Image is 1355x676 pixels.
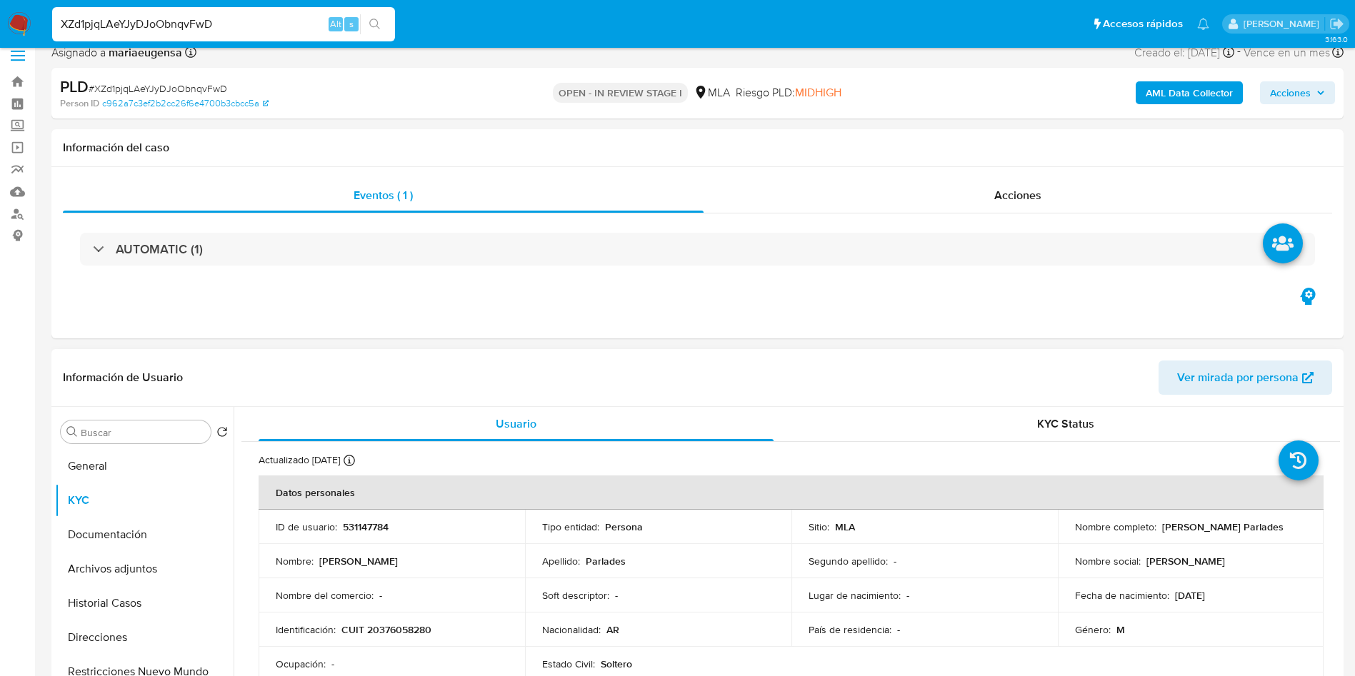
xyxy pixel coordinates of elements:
[1075,555,1141,567] p: Nombre social :
[1325,34,1348,45] span: 3.163.0
[1146,555,1225,567] p: [PERSON_NAME]
[1075,589,1169,602] p: Fecha de nacimiento :
[63,141,1332,155] h1: Información del caso
[1244,45,1330,61] span: Vence en un mes
[63,370,183,385] h1: Información de Usuario
[1103,16,1183,31] span: Accesos rápidos
[276,520,337,533] p: ID de usuario :
[496,415,536,432] span: Usuario
[1116,623,1125,636] p: M
[379,589,382,602] p: -
[276,589,374,602] p: Nombre del comercio :
[55,483,234,518] button: KYC
[542,589,609,602] p: Soft descriptor :
[55,620,234,655] button: Direcciones
[694,85,730,101] div: MLA
[55,518,234,552] button: Documentación
[809,623,891,636] p: País de residencia :
[51,45,182,61] span: Asignado a
[1162,520,1284,533] p: [PERSON_NAME] Parlades
[66,426,78,438] button: Buscar
[360,14,389,34] button: search-icon
[60,97,99,110] b: Person ID
[216,426,228,442] button: Volver al orden por defecto
[542,623,601,636] p: Nacionalidad :
[331,657,334,670] p: -
[52,15,395,34] input: Buscar usuario o caso...
[994,187,1041,203] span: Acciones
[606,623,619,636] p: AR
[906,589,909,602] p: -
[835,520,855,533] p: MLA
[276,657,326,670] p: Ocupación :
[341,623,431,636] p: CUIT 20376058280
[809,520,829,533] p: Sitio :
[553,83,688,103] p: OPEN - IN REVIEW STAGE I
[319,555,398,567] p: [PERSON_NAME]
[1134,43,1234,62] div: Creado el: [DATE]
[80,233,1315,266] div: AUTOMATIC (1)
[1075,623,1111,636] p: Género :
[1260,81,1335,104] button: Acciones
[809,555,888,567] p: Segundo apellido :
[1237,43,1241,62] span: -
[897,623,900,636] p: -
[259,475,1324,510] th: Datos personales
[1159,360,1332,395] button: Ver mirada por persona
[102,97,269,110] a: c962a7c3ef2b2cc26f6e4700b3cbcc5a
[1075,520,1156,533] p: Nombre completo :
[1197,18,1209,30] a: Notificaciones
[605,520,643,533] p: Persona
[55,586,234,620] button: Historial Casos
[259,453,340,467] p: Actualizado [DATE]
[542,520,599,533] p: Tipo entidad :
[116,241,203,257] h3: AUTOMATIC (1)
[894,555,896,567] p: -
[330,17,341,31] span: Alt
[55,552,234,586] button: Archivos adjuntos
[1244,17,1324,31] p: mariaeugenia.sanchez@mercadolibre.com
[615,589,618,602] p: -
[276,623,336,636] p: Identificación :
[349,17,354,31] span: s
[89,81,227,96] span: # XZd1pjqLAeYJyDJoObnqvFwD
[81,426,205,439] input: Buscar
[1177,360,1299,395] span: Ver mirada por persona
[1270,81,1311,104] span: Acciones
[586,555,626,567] p: Parlades
[60,75,89,98] b: PLD
[1136,81,1243,104] button: AML Data Collector
[795,84,841,101] span: MIDHIGH
[601,657,632,670] p: Soltero
[736,85,841,101] span: Riesgo PLD:
[542,657,595,670] p: Estado Civil :
[1037,415,1094,432] span: KYC Status
[343,520,389,533] p: 531147784
[106,44,182,61] b: mariaeugensa
[1146,81,1233,104] b: AML Data Collector
[354,187,413,203] span: Eventos ( 1 )
[55,449,234,483] button: General
[542,555,580,567] p: Apellido :
[809,589,901,602] p: Lugar de nacimiento :
[1329,16,1344,31] a: Salir
[1175,589,1205,602] p: [DATE]
[276,555,314,567] p: Nombre :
